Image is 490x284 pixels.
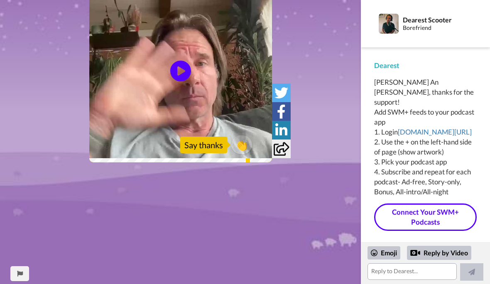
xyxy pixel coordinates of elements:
a: [DOMAIN_NAME][URL] [398,127,472,136]
span: 0:56 [116,142,130,152]
div: Borefriend [403,24,476,32]
div: [PERSON_NAME] An [PERSON_NAME], thanks for the support! Add SWM+ feeds to your podcast app 1. Log... [374,77,477,197]
a: Connect Your SWM+ Podcasts [374,203,477,231]
div: Dearest [374,61,477,71]
img: Full screen [256,142,265,151]
span: / [111,142,114,152]
div: Reply by Video [407,246,471,260]
span: 👏 [231,138,252,152]
button: 👏 [231,135,252,154]
img: Profile Image [379,14,399,34]
span: 0:56 [95,142,110,152]
div: Dearest Scooter [403,16,476,24]
div: Reply by Video [410,248,420,258]
div: Emoji [367,246,400,260]
div: Say thanks [180,137,227,153]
